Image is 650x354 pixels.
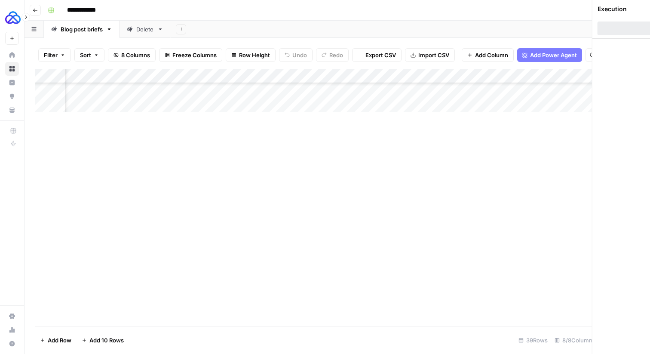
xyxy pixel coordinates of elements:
[159,48,222,62] button: Freeze Columns
[61,25,103,34] div: Blog post briefs
[5,89,19,103] a: Opportunities
[121,51,150,59] span: 8 Columns
[5,309,19,323] a: Settings
[74,48,104,62] button: Sort
[136,25,154,34] div: Delete
[5,48,19,62] a: Home
[292,51,307,59] span: Undo
[38,48,71,62] button: Filter
[44,21,120,38] a: Blog post briefs
[35,333,77,347] button: Add Row
[172,51,217,59] span: Freeze Columns
[5,323,19,337] a: Usage
[44,51,58,59] span: Filter
[226,48,276,62] button: Row Height
[316,48,349,62] button: Redo
[89,336,124,345] span: Add 10 Rows
[5,7,19,28] button: Workspace: AUQ
[5,62,19,76] a: Browse
[5,76,19,89] a: Insights
[279,48,313,62] button: Undo
[239,51,270,59] span: Row Height
[5,10,21,25] img: AUQ Logo
[77,333,129,347] button: Add 10 Rows
[80,51,91,59] span: Sort
[598,5,627,13] div: Execution
[5,337,19,351] button: Help + Support
[120,21,171,38] a: Delete
[108,48,156,62] button: 8 Columns
[5,103,19,117] a: Your Data
[48,336,71,345] span: Add Row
